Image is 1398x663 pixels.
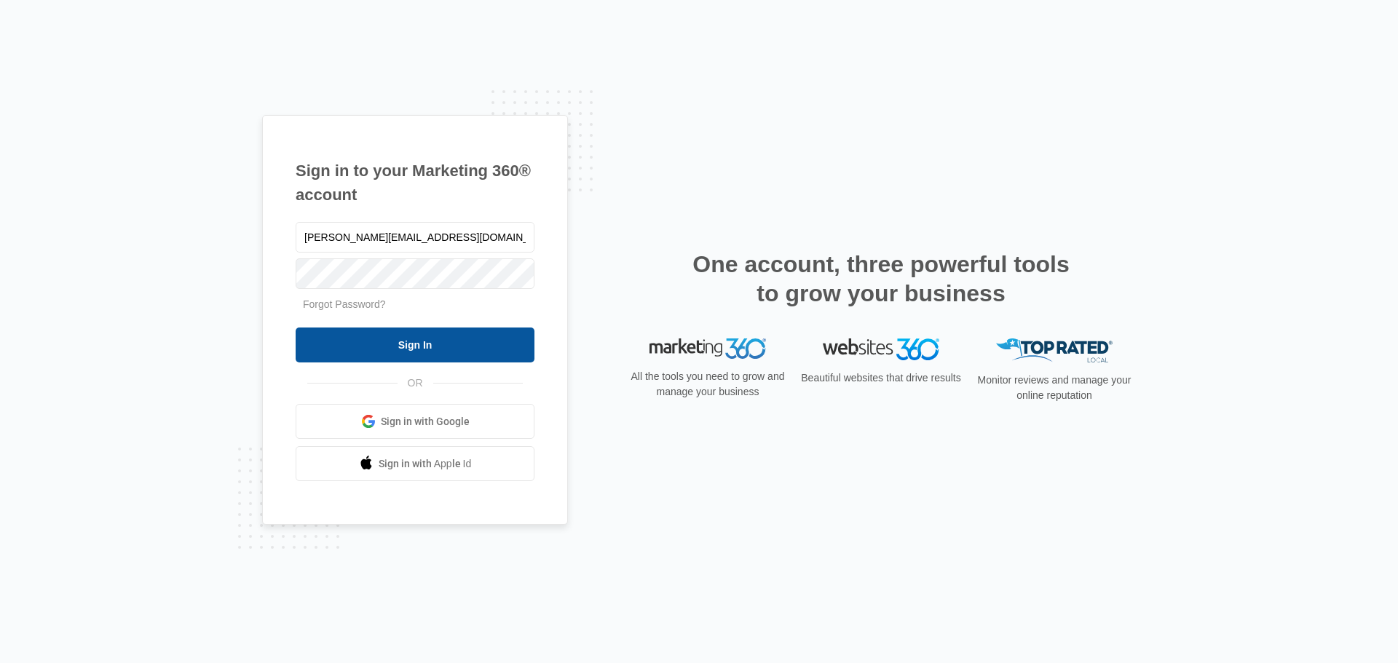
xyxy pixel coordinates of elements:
img: Top Rated Local [996,338,1113,362]
a: Sign in with Apple Id [296,446,534,481]
span: Sign in with Google [381,414,470,429]
p: All the tools you need to grow and manage your business [626,369,789,400]
img: Websites 360 [823,338,939,360]
a: Forgot Password? [303,298,386,310]
input: Sign In [296,327,534,362]
img: Marketing 360 [649,338,766,359]
a: Sign in with Google [296,404,534,439]
h1: Sign in to your Marketing 360® account [296,159,534,207]
p: Beautiful websites that drive results [799,370,963,386]
h2: One account, three powerful tools to grow your business [688,250,1074,308]
span: Sign in with Apple Id [379,456,472,472]
span: OR [398,376,433,391]
p: Monitor reviews and manage your online reputation [973,373,1136,403]
input: Email [296,222,534,253]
